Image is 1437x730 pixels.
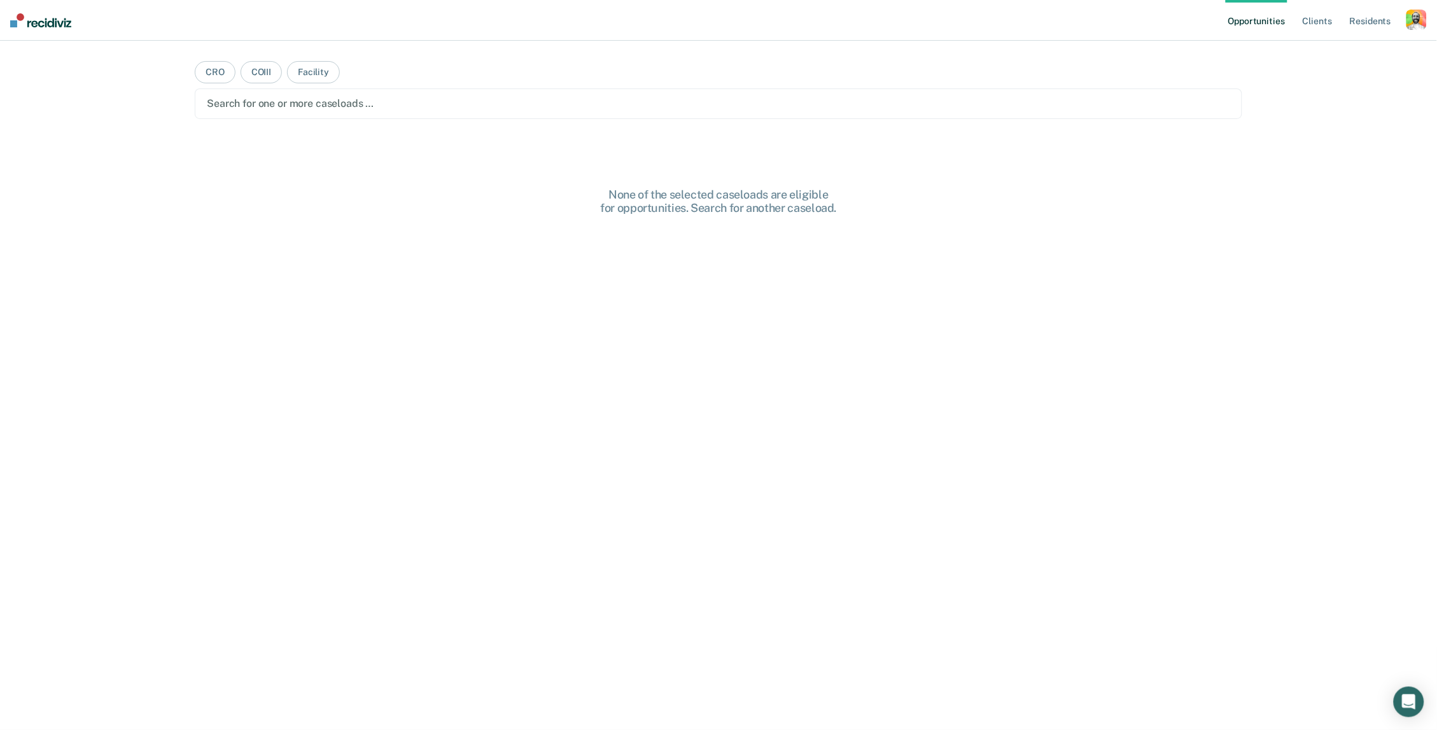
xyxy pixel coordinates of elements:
img: Recidiviz [10,13,71,27]
button: CRO [195,61,235,83]
button: Facility [287,61,340,83]
div: Open Intercom Messenger [1394,687,1424,717]
button: COIII [241,61,282,83]
div: None of the selected caseloads are eligible for opportunities. Search for another caseload. [515,188,922,215]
